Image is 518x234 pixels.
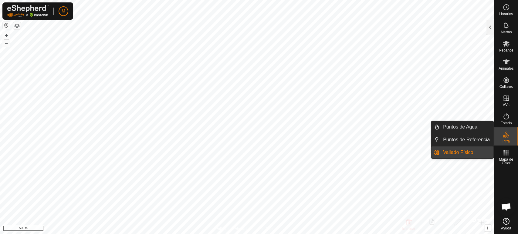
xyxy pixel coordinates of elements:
img: Logo Gallagher [7,5,49,17]
div: Otwarty czat [497,198,515,216]
button: Restablecer Mapa [3,22,10,29]
a: Puntos de Referencia [439,134,493,146]
li: Puntos de Referencia [431,134,493,146]
button: Capas del Mapa [13,22,21,29]
span: Vallado Físico [443,149,473,156]
span: Mapa de Calor [496,158,516,165]
span: Ayuda [501,226,511,230]
a: Vallado Físico [439,146,493,159]
button: i [484,225,491,231]
span: Alertas [500,30,512,34]
a: Contáctenos [258,226,278,232]
li: Vallado Físico [431,146,493,159]
a: Puntos de Agua [439,121,493,133]
span: Infra [502,139,510,143]
li: Puntos de Agua [431,121,493,133]
span: i [487,225,488,230]
button: – [3,40,10,47]
span: Puntos de Referencia [443,136,490,143]
span: Animales [499,67,513,70]
span: Estado [500,121,512,125]
span: Rebaños [499,48,513,52]
span: Horarios [499,12,513,16]
span: Puntos de Agua [443,123,477,131]
button: + [3,32,10,39]
a: Política de Privacidad [215,226,250,232]
span: Collares [499,85,513,89]
a: Ayuda [494,216,518,232]
span: M [62,8,65,14]
span: VVs [503,103,509,107]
